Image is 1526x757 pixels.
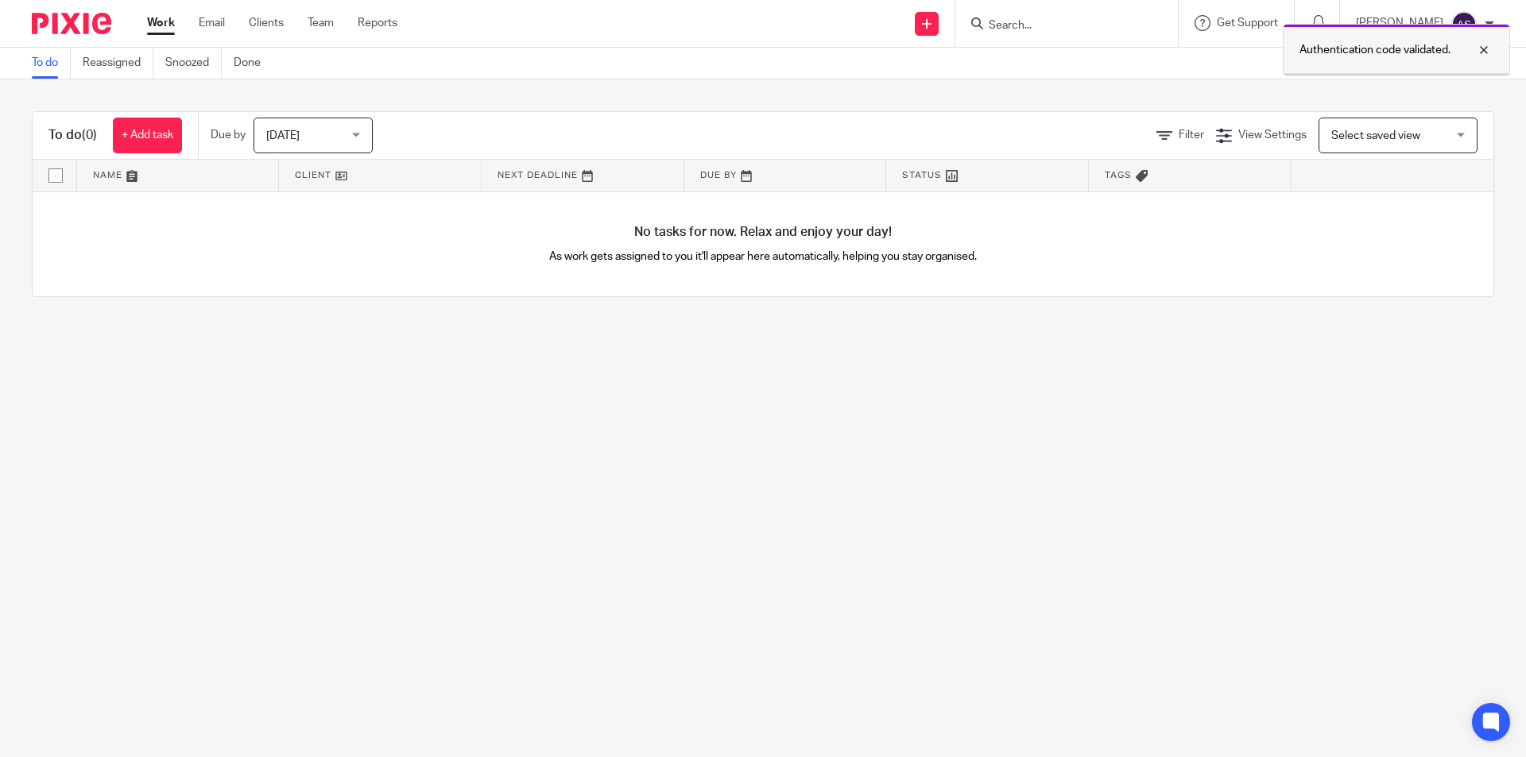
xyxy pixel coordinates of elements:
p: Due by [211,127,246,143]
a: Work [147,15,175,31]
h4: No tasks for now. Relax and enjoy your day! [33,224,1493,241]
span: Filter [1179,129,1204,141]
a: Reassigned [83,48,153,79]
span: View Settings [1238,129,1307,141]
a: Clients [249,15,284,31]
h1: To do [48,127,97,144]
p: Authentication code validated. [1299,42,1450,58]
img: svg%3E [1451,11,1477,37]
p: As work gets assigned to you it'll appear here automatically, helping you stay organised. [398,249,1129,265]
span: Tags [1105,171,1132,180]
a: Reports [358,15,397,31]
a: Team [308,15,334,31]
a: Snoozed [165,48,222,79]
span: (0) [82,129,97,141]
span: Select saved view [1331,130,1420,141]
span: [DATE] [266,130,300,141]
a: Done [234,48,273,79]
a: Email [199,15,225,31]
a: To do [32,48,71,79]
img: Pixie [32,13,111,34]
a: + Add task [113,118,182,153]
